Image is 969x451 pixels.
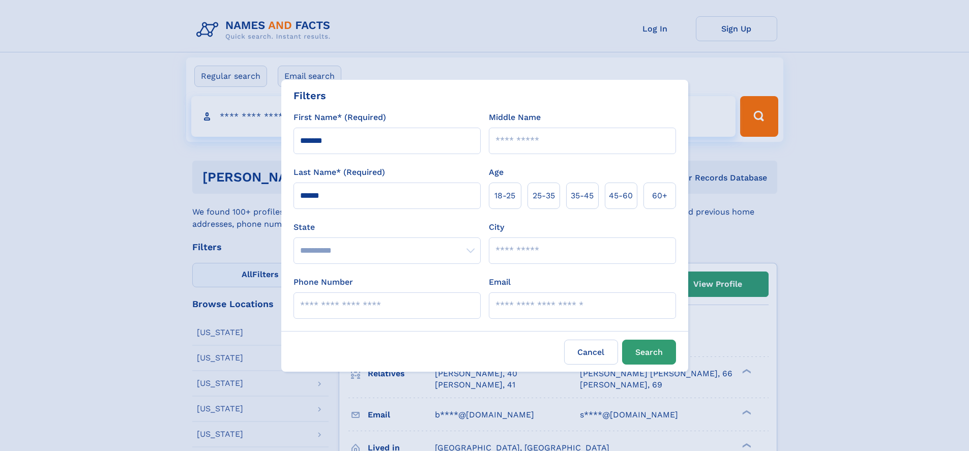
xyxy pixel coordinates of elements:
label: First Name* (Required) [293,111,386,124]
label: City [489,221,504,233]
span: 35‑45 [571,190,594,202]
label: Cancel [564,340,618,365]
label: Middle Name [489,111,541,124]
label: Email [489,276,511,288]
span: 45‑60 [609,190,633,202]
button: Search [622,340,676,365]
label: State [293,221,481,233]
span: 25‑35 [533,190,555,202]
div: Filters [293,88,326,103]
label: Phone Number [293,276,353,288]
span: 18‑25 [494,190,515,202]
span: 60+ [652,190,667,202]
label: Last Name* (Required) [293,166,385,178]
label: Age [489,166,504,178]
